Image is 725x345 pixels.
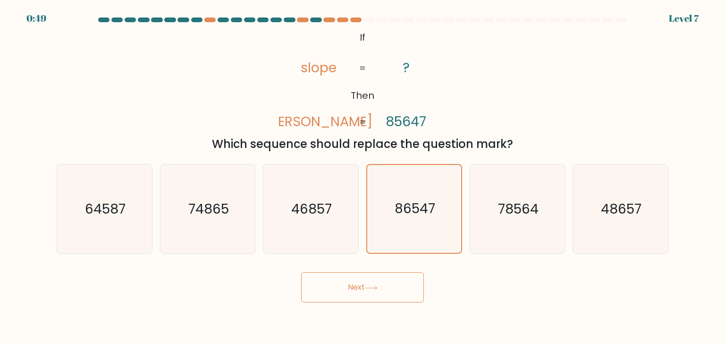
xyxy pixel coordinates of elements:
tspan: [PERSON_NAME] [265,112,373,131]
tspan: Then [351,89,374,102]
text: 86547 [395,200,435,218]
div: Which sequence should replace the question mark? [62,136,663,153]
button: Next [301,272,424,302]
tspan: If [360,31,365,44]
div: Level 7 [669,11,699,26]
tspan: = [359,61,366,75]
tspan: 85647 [386,112,426,131]
text: 46857 [292,199,332,218]
tspan: ? [403,58,410,77]
svg: @import url('[URL][DOMAIN_NAME]); [278,28,447,132]
text: 64587 [85,199,126,218]
text: 74865 [188,199,229,218]
text: 48657 [601,199,641,218]
text: 78564 [498,199,539,218]
tspan: slope [301,58,337,77]
div: 0:49 [26,11,46,26]
tspan: = [359,115,366,129]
